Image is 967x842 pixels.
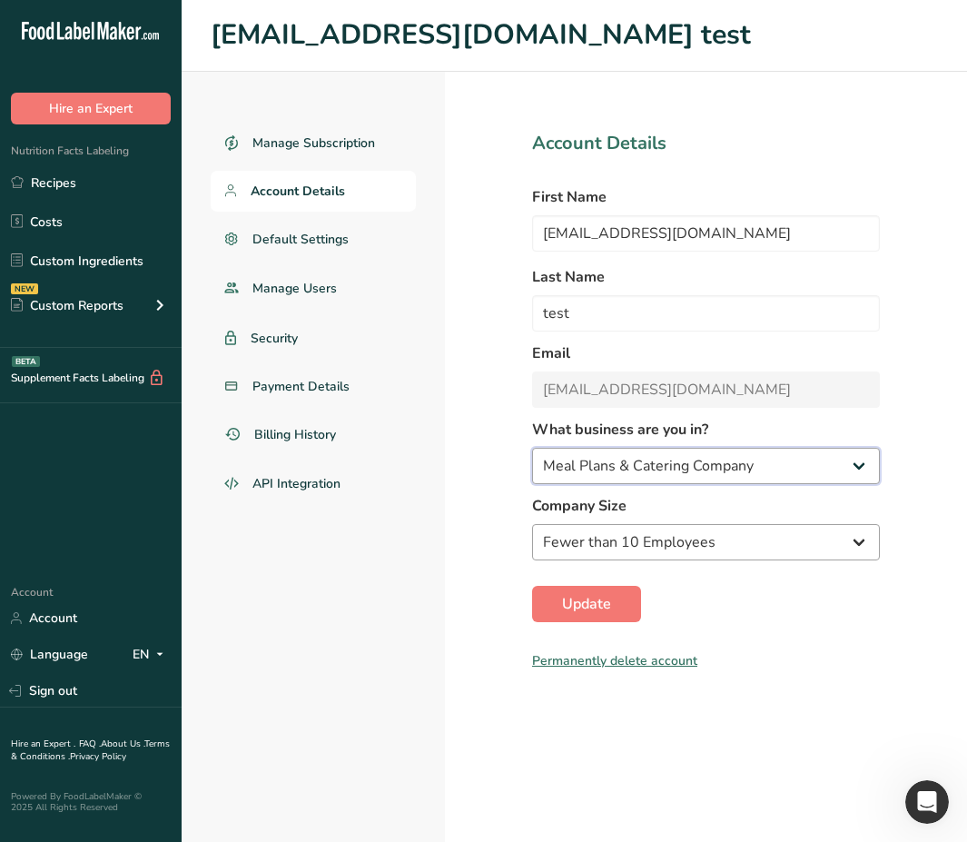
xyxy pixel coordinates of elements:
[79,738,101,750] a: FAQ .
[12,356,40,367] div: BETA
[211,462,416,506] a: API Integration
[252,474,340,493] span: API Integration
[532,130,880,157] h1: Account Details
[211,123,416,163] a: Manage Subscription
[101,738,144,750] a: About Us .
[211,267,416,311] a: Manage Users
[252,230,349,249] span: Default Settings
[532,186,880,208] label: First Name
[532,495,880,517] label: Company Size
[251,182,345,201] span: Account Details
[562,593,611,615] span: Update
[11,791,171,813] div: Powered By FoodLabelMaker © 2025 All Rights Reserved
[70,750,126,763] a: Privacy Policy
[11,283,38,294] div: NEW
[211,366,416,407] a: Payment Details
[211,15,938,56] h1: [EMAIL_ADDRESS][DOMAIN_NAME] test
[11,93,171,124] button: Hire an Expert
[252,279,337,298] span: Manage Users
[532,651,880,670] div: Permanently delete account
[532,342,880,364] label: Email
[252,134,375,153] span: Manage Subscription
[254,425,336,444] span: Billing History
[11,738,75,750] a: Hire an Expert .
[11,738,170,763] a: Terms & Conditions .
[133,644,171,666] div: EN
[11,296,123,315] div: Custom Reports
[252,377,350,396] span: Payment Details
[905,780,949,824] iframe: Intercom live chat
[532,586,641,622] button: Update
[211,171,416,212] a: Account Details
[211,414,416,455] a: Billing History
[11,639,88,670] a: Language
[532,419,880,441] label: What business are you in?
[211,219,416,260] a: Default Settings
[251,329,298,348] span: Security
[532,266,880,288] label: Last Name
[211,318,416,359] a: Security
